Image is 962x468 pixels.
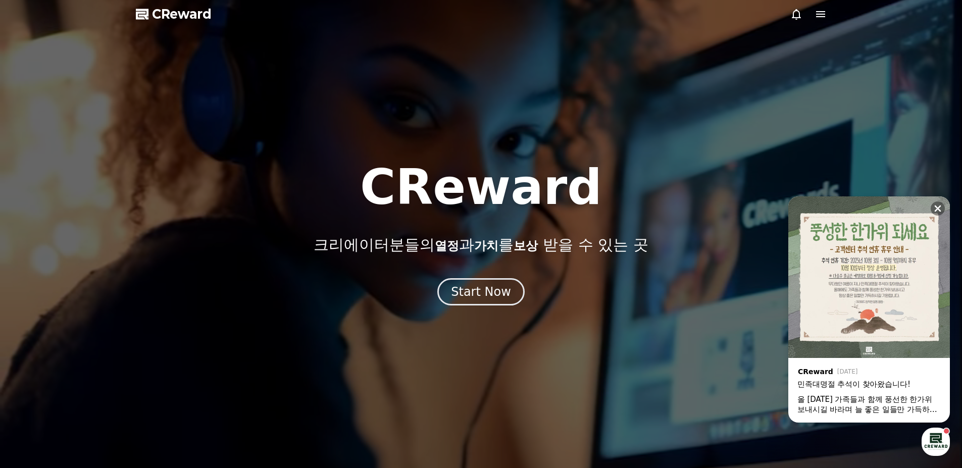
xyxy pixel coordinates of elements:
[314,236,648,254] p: 크리에이터분들의 과 를 받을 수 있는 곳
[92,336,105,344] span: 대화
[437,278,525,305] button: Start Now
[156,335,168,343] span: 설정
[3,320,67,345] a: 홈
[32,335,38,343] span: 홈
[136,6,212,22] a: CReward
[437,288,525,298] a: Start Now
[130,320,194,345] a: 설정
[514,239,538,253] span: 보상
[360,163,602,212] h1: CReward
[435,239,459,253] span: 열정
[67,320,130,345] a: 대화
[474,239,498,253] span: 가치
[451,284,511,300] div: Start Now
[152,6,212,22] span: CReward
